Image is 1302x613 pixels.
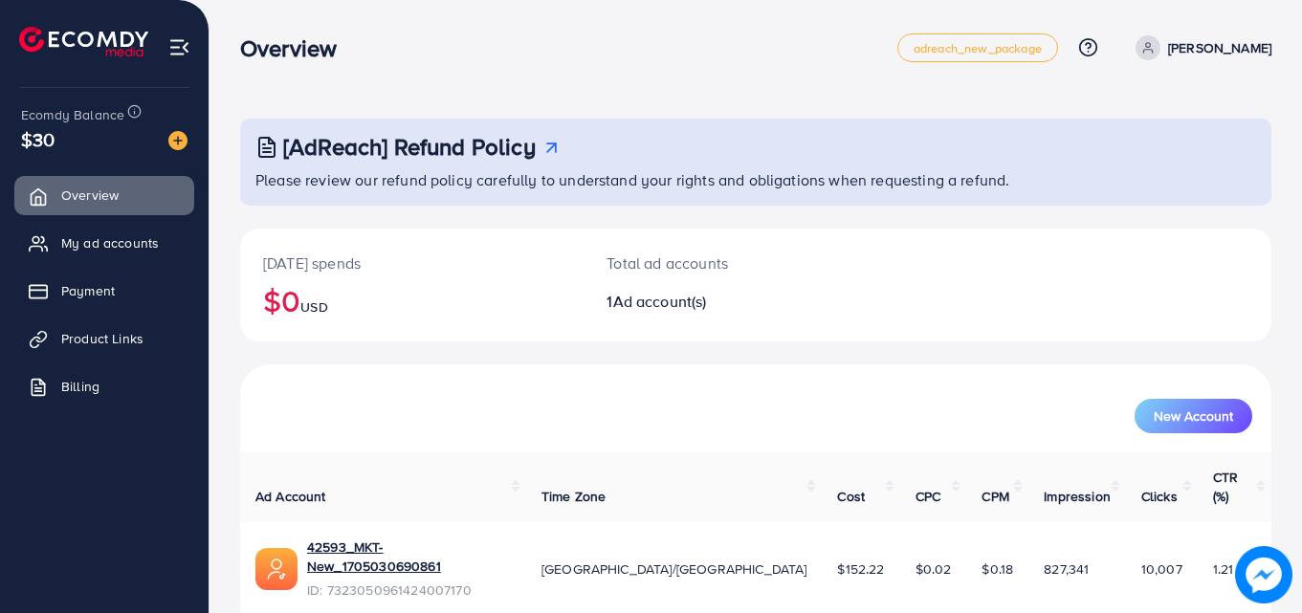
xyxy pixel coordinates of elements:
[1128,35,1271,60] a: [PERSON_NAME]
[1044,487,1111,506] span: Impression
[61,186,119,205] span: Overview
[541,487,606,506] span: Time Zone
[607,252,819,274] p: Total ad accounts
[1168,36,1271,59] p: [PERSON_NAME]
[255,487,326,506] span: Ad Account
[982,487,1008,506] span: CPM
[14,367,194,405] a: Billing
[240,34,352,62] h3: Overview
[61,281,115,300] span: Payment
[263,252,561,274] p: [DATE] spends
[300,297,327,317] span: USD
[283,133,536,161] h3: [AdReach] Refund Policy
[21,105,124,124] span: Ecomdy Balance
[1235,546,1292,603] img: image
[541,559,807,579] span: [GEOGRAPHIC_DATA]/[GEOGRAPHIC_DATA]
[1135,399,1252,433] button: New Account
[61,329,143,348] span: Product Links
[263,282,561,318] h2: $0
[837,487,865,506] span: Cost
[255,168,1260,191] p: Please review our refund policy carefully to understand your rights and obligations when requesti...
[19,27,148,56] img: logo
[307,537,511,577] a: 42593_MKT-New_1705030690861
[837,559,884,579] span: $152.22
[168,131,188,150] img: image
[1044,559,1089,579] span: 827,341
[982,559,1013,579] span: $0.18
[607,293,819,311] h2: 1
[61,377,99,396] span: Billing
[14,272,194,310] a: Payment
[1141,487,1178,506] span: Clicks
[168,36,190,58] img: menu
[14,319,194,358] a: Product Links
[255,548,298,590] img: ic-ads-acc.e4c84228.svg
[14,224,194,262] a: My ad accounts
[613,291,707,312] span: Ad account(s)
[914,42,1042,55] span: adreach_new_package
[916,487,940,506] span: CPC
[1141,559,1182,579] span: 10,007
[61,233,159,252] span: My ad accounts
[14,176,194,214] a: Overview
[307,580,511,600] span: ID: 7323050961424007170
[21,125,55,153] span: $30
[897,33,1058,62] a: adreach_new_package
[1213,468,1238,506] span: CTR (%)
[1154,409,1233,423] span: New Account
[1213,559,1234,579] span: 1.21
[916,559,952,579] span: $0.02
